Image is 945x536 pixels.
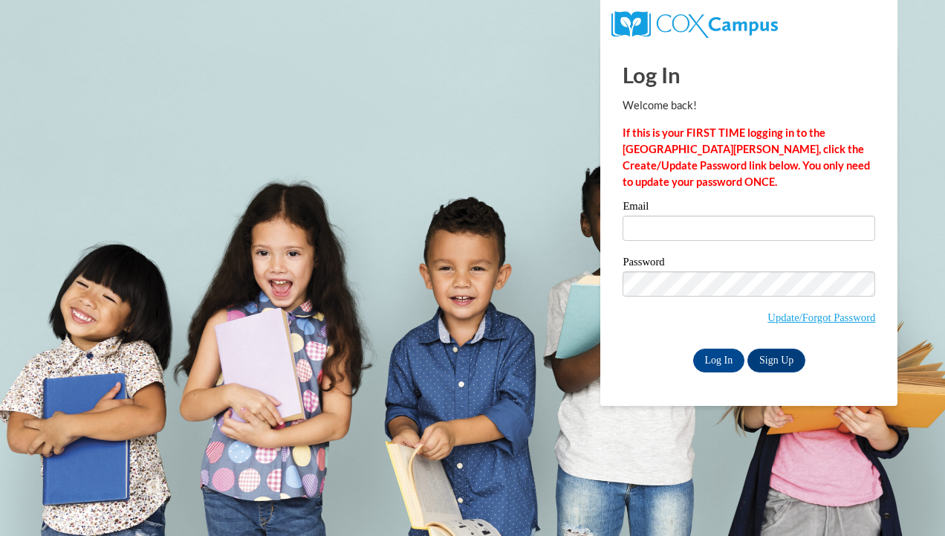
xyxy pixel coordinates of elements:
[623,256,875,271] label: Password
[623,97,875,114] p: Welcome back!
[623,126,870,188] strong: If this is your FIRST TIME logging in to the [GEOGRAPHIC_DATA][PERSON_NAME], click the Create/Upd...
[767,311,875,323] a: Update/Forgot Password
[611,11,777,38] img: COX Campus
[747,349,805,372] a: Sign Up
[623,201,875,216] label: Email
[693,349,745,372] input: Log In
[623,59,875,90] h1: Log In
[611,17,777,30] a: COX Campus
